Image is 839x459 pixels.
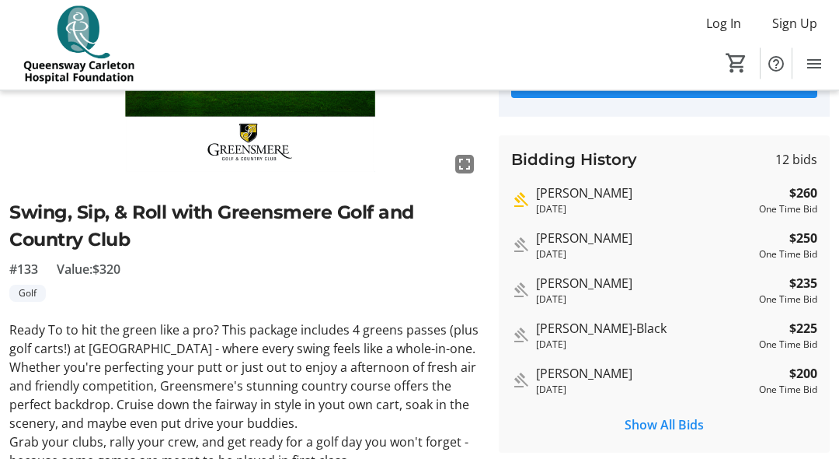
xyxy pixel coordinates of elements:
[772,14,817,33] span: Sign Up
[759,293,817,307] div: One Time Bid
[455,156,474,174] mat-icon: fullscreen
[759,248,817,262] div: One Time Bid
[799,48,830,79] button: Menu
[536,365,753,384] div: [PERSON_NAME]
[9,359,480,433] p: Whether you're perfecting your putt or just out to enjoy a afternoon of fresh air and friendly co...
[759,384,817,398] div: One Time Bid
[511,282,530,300] mat-icon: Outbid
[760,11,830,36] button: Sign Up
[511,410,817,441] button: Show All Bids
[536,320,753,338] div: [PERSON_NAME]-Black
[511,372,530,391] mat-icon: Outbid
[536,248,753,262] div: [DATE]
[511,68,817,99] button: Place Bid
[9,321,480,359] p: Ready To to hit the green like a pro? This package includes 4 greens passes (plus golf carts!) at...
[9,286,46,303] tr-label-badge: Golf
[789,229,817,248] strong: $250
[511,237,530,255] mat-icon: Outbid
[759,203,817,217] div: One Time Bid
[789,320,817,338] strong: $225
[706,14,741,33] span: Log In
[536,293,753,307] div: [DATE]
[536,203,753,217] div: [DATE]
[536,184,753,203] div: [PERSON_NAME]
[9,261,38,279] span: #133
[789,275,817,293] strong: $235
[9,199,480,254] h2: Swing, Sip, & Roll with Greensmere Golf and Country Club
[722,49,750,77] button: Cart
[511,149,637,172] h3: Bidding History
[759,338,817,352] div: One Time Bid
[789,365,817,384] strong: $200
[775,151,817,170] span: 12 bids
[694,11,754,36] button: Log In
[789,184,817,203] strong: $260
[536,229,753,248] div: [PERSON_NAME]
[625,416,704,435] span: Show All Bids
[9,6,148,84] img: QCH Foundation's Logo
[511,327,530,345] mat-icon: Outbid
[761,48,792,79] button: Help
[536,275,753,293] div: [PERSON_NAME]
[511,191,530,210] mat-icon: Highest bid
[57,261,120,279] span: Value: $320
[536,384,753,398] div: [DATE]
[536,338,753,352] div: [DATE]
